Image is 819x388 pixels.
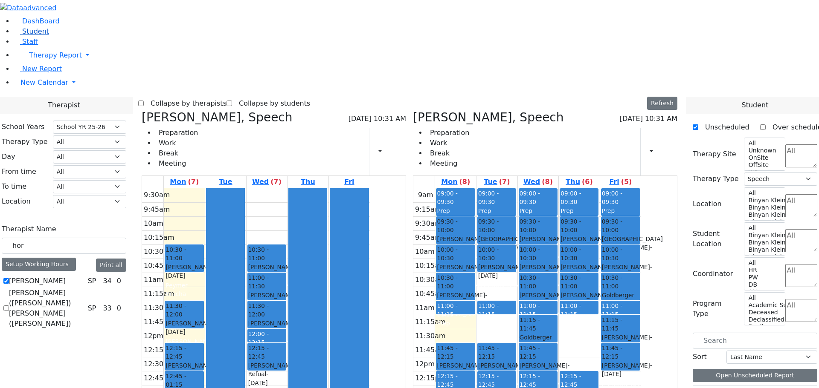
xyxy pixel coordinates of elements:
[142,233,176,243] div: 10:15am
[602,344,639,361] span: 11:45 - 12:15
[413,289,447,299] div: 10:45am
[248,245,285,263] span: 10:30 - 11:00
[748,224,780,232] option: All
[413,218,443,229] div: 9:30am
[693,369,817,382] button: Open Unscheduled Report
[785,229,817,252] textarea: Search
[602,334,652,349] span: - [DATE]
[478,263,515,280] div: [PERSON_NAME]
[478,344,515,361] span: 11:45 - 12:15
[343,176,356,188] a: August 29, 2025
[437,344,474,361] span: 11:45 - 12:15
[785,299,817,322] textarea: Search
[437,319,474,328] div: Prep
[602,291,639,317] div: Goldberger Betzalel
[693,269,733,279] label: Coordinator
[582,177,593,187] label: (6)
[248,319,285,336] div: [PERSON_NAME]
[166,263,203,280] div: [PERSON_NAME]
[607,176,633,188] a: August 29, 2025
[602,235,663,243] span: [GEOGRAPHIC_DATA]
[748,274,780,281] option: PW
[248,344,285,361] span: 12:15 - 12:45
[478,217,515,235] span: 09:30 - 10:00
[142,303,176,313] div: 11:30am
[413,373,447,383] div: 12:15pm
[217,176,234,188] a: August 26, 2025
[2,238,126,254] input: Search
[22,27,49,35] span: Student
[437,207,474,215] div: Prep
[520,361,557,379] div: [PERSON_NAME]
[248,273,285,291] span: 11:00 - 11:30
[561,207,598,215] div: Prep
[166,337,203,346] div: [PERSON_NAME]
[96,259,126,272] button: Print all
[748,294,780,302] option: All
[2,196,31,207] label: Location
[602,263,639,280] div: [PERSON_NAME]
[142,289,176,299] div: 11:15am
[499,177,510,187] label: (7)
[693,333,817,349] input: Search
[520,333,557,359] div: Goldberger Betzalel
[478,207,515,215] div: Prep
[299,176,317,188] a: August 28, 2025
[166,319,203,336] div: [PERSON_NAME]
[522,176,555,188] a: August 27, 2025
[748,190,780,197] option: All
[155,148,198,158] li: Break
[413,331,447,341] div: 11:30am
[437,245,474,263] span: 10:00 - 10:30
[520,217,557,235] span: 09:30 - 10:00
[168,176,200,188] a: August 25, 2025
[748,316,780,323] option: Declassified
[413,359,436,369] div: 12pm
[748,281,780,288] option: DB
[142,331,165,341] div: 12pm
[427,138,469,148] li: Work
[520,316,557,333] span: 11:15 - 11:45
[22,17,60,25] span: DashBoard
[14,27,49,35] a: Student
[748,147,780,154] option: Unknown
[561,245,598,263] span: 10:00 - 10:30
[166,245,203,263] span: 10:30 - 11:00
[520,273,557,291] span: 10:30 - 11:00
[142,190,171,200] div: 9:30am
[478,319,515,328] div: Prep
[478,245,515,263] span: 10:00 - 10:30
[413,233,443,243] div: 9:45am
[693,174,739,184] label: Therapy Type
[248,291,285,308] div: [PERSON_NAME]
[748,211,780,218] option: Binyan Klein 3
[115,276,123,286] div: 0
[602,264,652,279] span: - [DATE]
[748,218,780,226] option: Binyan Klein 2
[401,145,406,158] div: Delete
[672,145,677,158] div: Delete
[520,190,540,205] span: 09:00 - 09:30
[520,291,557,308] div: [PERSON_NAME]
[84,303,100,313] div: SP
[748,323,780,331] option: Declines
[478,190,499,205] span: 09:00 - 09:30
[693,149,736,159] label: Therapy Site
[155,128,198,138] li: Preparation
[602,244,652,259] span: - [DATE]
[155,158,198,169] li: Meeting
[564,176,594,188] a: August 28, 2025
[542,177,553,187] label: (8)
[413,204,443,215] div: 9:15am
[416,190,435,200] div: 9am
[748,309,780,316] option: Deceased
[437,235,474,252] div: [PERSON_NAME]
[698,121,749,134] label: Unscheduled
[84,276,100,286] div: SP
[115,303,123,313] div: 0
[748,246,780,253] option: Binyan Klein 3
[142,204,171,215] div: 9:45am
[144,97,227,110] label: Collapse by therapists
[602,316,639,333] span: 11:15 - 11:45
[482,176,511,188] a: August 26, 2025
